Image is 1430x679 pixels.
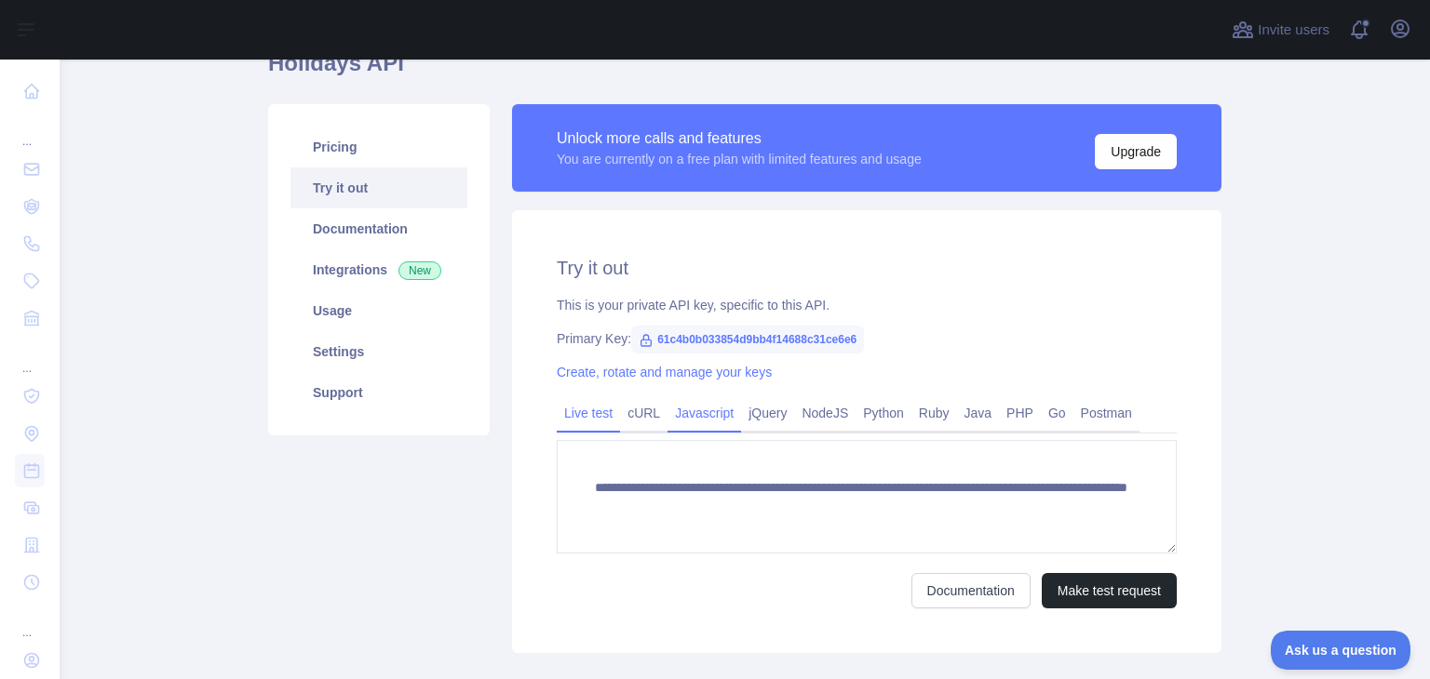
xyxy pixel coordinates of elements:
a: Try it out [290,167,467,208]
a: NodeJS [794,398,856,428]
div: Primary Key: [557,329,1177,348]
span: New [398,261,441,280]
a: jQuery [741,398,794,428]
div: ... [15,112,45,149]
h2: Try it out [557,255,1177,281]
div: ... [15,603,45,640]
a: Documentation [911,573,1031,608]
span: Invite users [1258,20,1329,41]
a: cURL [620,398,668,428]
a: Documentation [290,208,467,249]
iframe: Toggle Customer Support [1271,631,1411,670]
a: Python [856,398,911,428]
a: Settings [290,331,467,372]
div: This is your private API key, specific to this API. [557,296,1177,314]
span: 61c4b0b033854d9bb4f14688c31ce6e6 [631,326,864,353]
a: Ruby [911,398,957,428]
button: Upgrade [1095,134,1177,169]
a: Pricing [290,126,467,167]
div: ... [15,339,45,376]
div: Unlock more calls and features [557,127,922,150]
a: Support [290,372,467,413]
a: Live test [557,398,620,428]
a: Javascript [668,398,741,428]
a: PHP [999,398,1041,428]
a: Go [1041,398,1073,428]
a: Postman [1073,398,1140,428]
a: Java [957,398,1000,428]
button: Invite users [1228,15,1333,45]
a: Integrations New [290,249,467,290]
div: You are currently on a free plan with limited features and usage [557,150,922,168]
a: Usage [290,290,467,331]
a: Create, rotate and manage your keys [557,365,772,379]
h1: Holidays API [268,48,1221,93]
button: Make test request [1042,573,1177,608]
